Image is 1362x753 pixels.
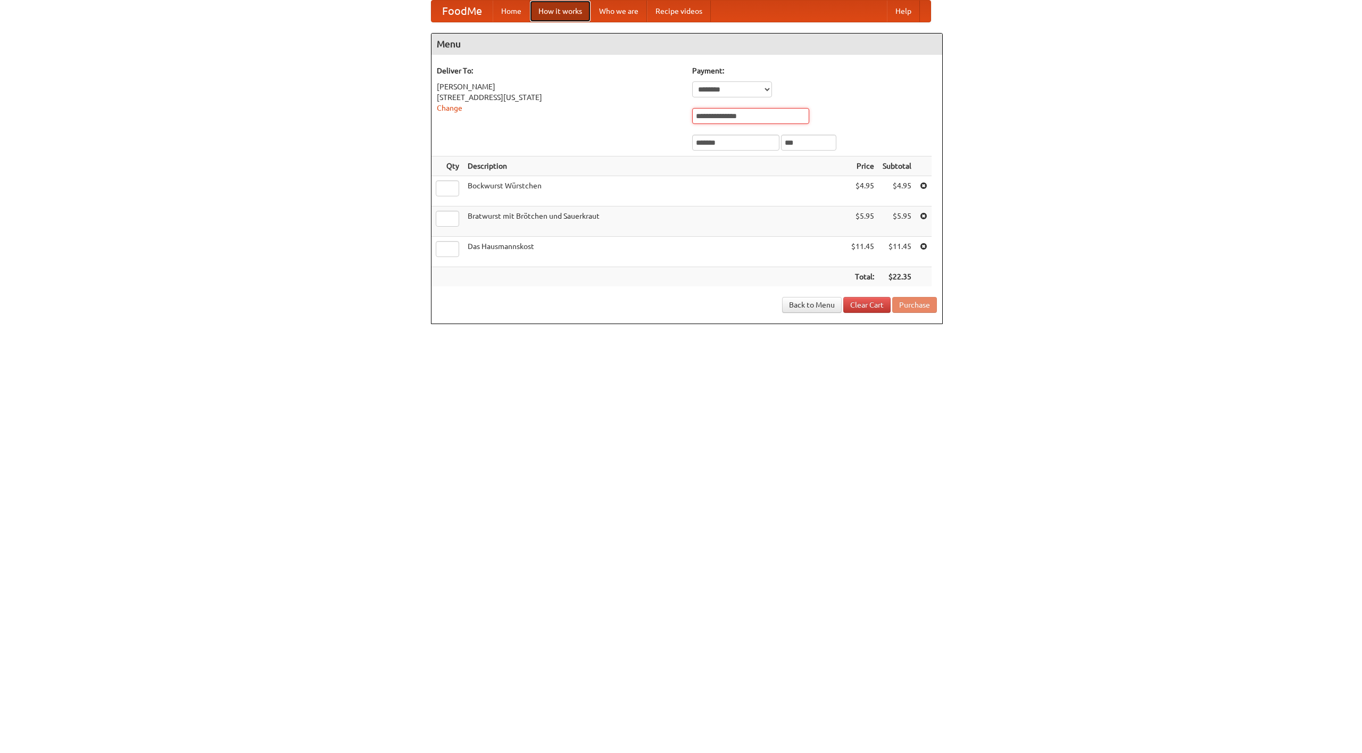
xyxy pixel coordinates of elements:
[437,92,682,103] div: [STREET_ADDRESS][US_STATE]
[463,156,847,176] th: Description
[843,297,891,313] a: Clear Cart
[878,176,916,206] td: $4.95
[431,156,463,176] th: Qty
[431,1,493,22] a: FoodMe
[887,1,920,22] a: Help
[463,237,847,267] td: Das Hausmannskost
[847,176,878,206] td: $4.95
[847,237,878,267] td: $11.45
[463,206,847,237] td: Bratwurst mit Brötchen und Sauerkraut
[878,237,916,267] td: $11.45
[878,156,916,176] th: Subtotal
[431,34,942,55] h4: Menu
[847,206,878,237] td: $5.95
[847,156,878,176] th: Price
[878,267,916,287] th: $22.35
[463,176,847,206] td: Bockwurst Würstchen
[437,65,682,76] h5: Deliver To:
[437,81,682,92] div: [PERSON_NAME]
[591,1,647,22] a: Who we are
[692,65,937,76] h5: Payment:
[530,1,591,22] a: How it works
[878,206,916,237] td: $5.95
[892,297,937,313] button: Purchase
[647,1,711,22] a: Recipe videos
[437,104,462,112] a: Change
[782,297,842,313] a: Back to Menu
[847,267,878,287] th: Total:
[493,1,530,22] a: Home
